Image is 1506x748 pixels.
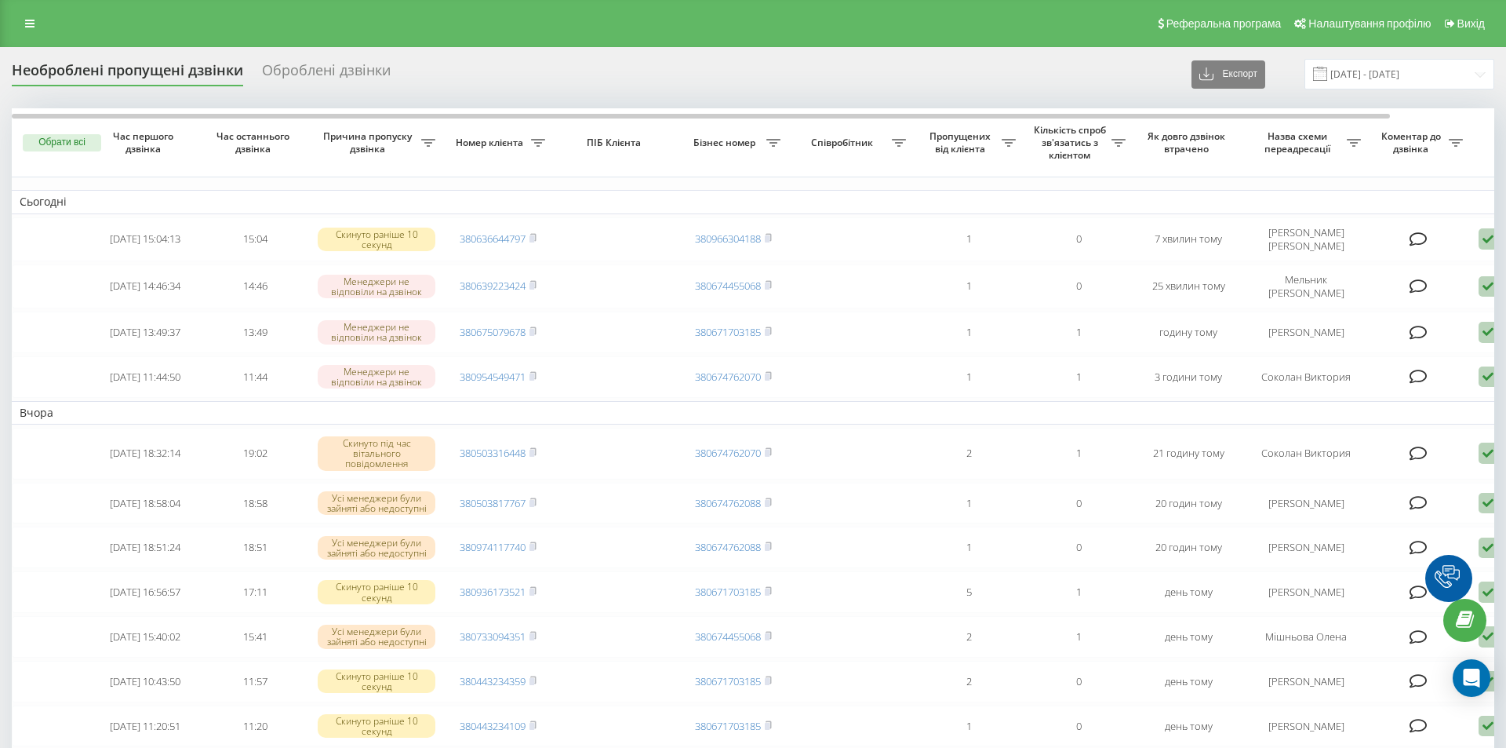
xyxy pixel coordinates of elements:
td: 0 [1024,527,1133,568]
div: Open Intercom Messenger [1453,659,1490,697]
td: [PERSON_NAME] [1243,571,1369,613]
td: 11:57 [200,661,310,702]
span: Як довго дзвінок втрачено [1146,130,1231,155]
td: [DATE] 11:44:50 [90,356,200,398]
span: Номер клієнта [451,137,531,149]
div: Менеджери не відповіли на дзвінок [318,275,435,298]
span: Пропущених від клієнта [922,130,1002,155]
td: 2 [914,616,1024,658]
a: 380443234109 [460,719,526,733]
td: 14:46 [200,265,310,308]
td: [DATE] 18:58:04 [90,483,200,524]
a: 380674455068 [695,629,761,644]
td: 1 [914,312,1024,353]
span: ПІБ Клієнта [566,137,665,149]
span: Коментар до дзвінка [1377,130,1449,155]
a: 380675079678 [460,325,526,339]
span: Назва схеми переадресації [1251,130,1347,155]
div: Скинуто раніше 10 секунд [318,670,435,693]
div: Необроблені пропущені дзвінки [12,62,243,86]
td: [DATE] 14:46:34 [90,265,200,308]
td: [DATE] 18:32:14 [90,428,200,480]
span: Вихід [1457,17,1485,30]
a: 380636644797 [460,232,526,246]
a: 380954549471 [460,370,526,384]
span: Кількість спроб зв'язатись з клієнтом [1031,124,1111,161]
div: Менеджери не відповіли на дзвінок [318,365,435,389]
a: 380671703185 [695,325,761,339]
td: 20 годин тому [1133,527,1243,568]
span: Реферальна програма [1166,17,1282,30]
td: [PERSON_NAME] [1243,706,1369,747]
td: 11:20 [200,706,310,747]
td: 19:02 [200,428,310,480]
td: 25 хвилин тому [1133,265,1243,308]
td: 3 години тому [1133,356,1243,398]
a: 380674762088 [695,496,761,510]
td: день тому [1133,616,1243,658]
td: [DATE] 10:43:50 [90,661,200,702]
a: 380639223424 [460,279,526,293]
td: годину тому [1133,312,1243,353]
td: 1 [1024,616,1133,658]
td: 7 хвилин тому [1133,217,1243,261]
div: Оброблені дзвінки [262,62,391,86]
a: 380674762088 [695,540,761,554]
button: Експорт [1191,60,1265,89]
td: Соколан Виктория [1243,428,1369,480]
div: Скинуто раніше 10 секунд [318,714,435,738]
td: 1 [914,356,1024,398]
td: 0 [1024,265,1133,308]
td: [PERSON_NAME] [1243,527,1369,568]
div: Скинуто раніше 10 секунд [318,580,435,604]
div: Менеджери не відповіли на дзвінок [318,320,435,344]
td: 1 [1024,571,1133,613]
span: Причина пропуску дзвінка [318,130,421,155]
button: Обрати всі [23,134,101,151]
div: Усі менеджери були зайняті або недоступні [318,625,435,648]
td: 0 [1024,217,1133,261]
div: Скинуто під час вітального повідомлення [318,436,435,471]
a: 380936173521 [460,585,526,599]
td: 20 годин тому [1133,483,1243,524]
td: 1 [914,217,1024,261]
div: Усі менеджери були зайняті або недоступні [318,536,435,560]
td: 15:04 [200,217,310,261]
a: 380503316448 [460,446,526,460]
td: [PERSON_NAME] [1243,312,1369,353]
td: 11:44 [200,356,310,398]
td: Мішньова Олена [1243,616,1369,658]
a: 380674455068 [695,279,761,293]
td: 0 [1024,706,1133,747]
td: 15:41 [200,616,310,658]
td: 1 [914,706,1024,747]
td: [DATE] 11:20:51 [90,706,200,747]
td: день тому [1133,661,1243,702]
td: 1 [1024,428,1133,480]
td: день тому [1133,706,1243,747]
td: [DATE] 16:56:57 [90,571,200,613]
td: 17:11 [200,571,310,613]
td: [DATE] 15:40:02 [90,616,200,658]
td: [PERSON_NAME] [PERSON_NAME] [1243,217,1369,261]
span: Налаштування профілю [1308,17,1431,30]
span: Бізнес номер [686,137,766,149]
a: 380966304188 [695,232,761,246]
td: день тому [1133,571,1243,613]
td: 1 [1024,356,1133,398]
td: 18:51 [200,527,310,568]
span: Співробітник [796,137,892,149]
td: 13:49 [200,312,310,353]
td: [DATE] 15:04:13 [90,217,200,261]
a: 380974117740 [460,540,526,554]
td: 1 [914,265,1024,308]
td: [PERSON_NAME] [1243,483,1369,524]
td: 1 [914,527,1024,568]
a: 380443234359 [460,674,526,688]
a: 380674762070 [695,370,761,384]
a: 380674762070 [695,446,761,460]
td: 1 [914,483,1024,524]
td: Соколан Виктория [1243,356,1369,398]
td: 2 [914,428,1024,480]
td: 5 [914,571,1024,613]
